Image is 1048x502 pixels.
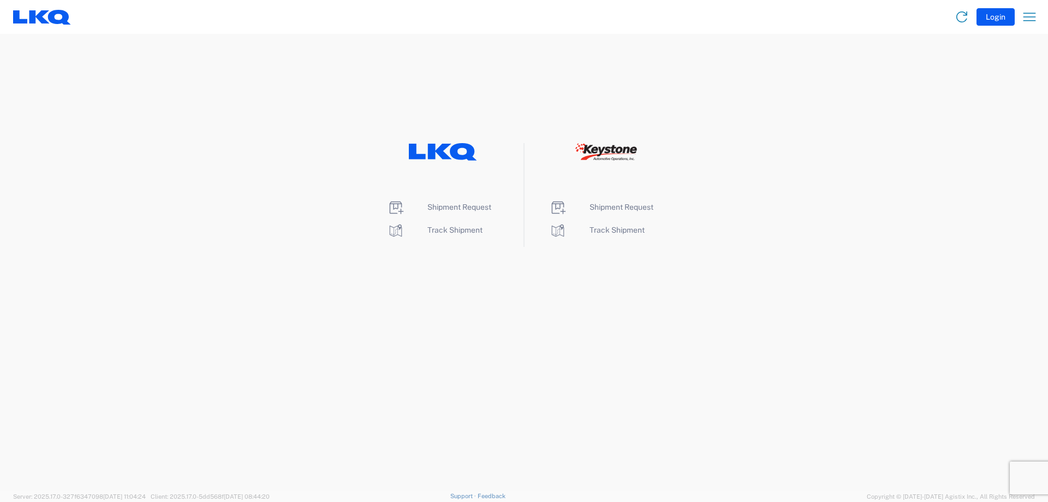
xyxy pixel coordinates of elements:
a: Track Shipment [549,226,645,234]
span: Server: 2025.17.0-327f6347098 [13,493,146,500]
a: Shipment Request [549,203,653,211]
span: Track Shipment [427,226,483,234]
a: Support [450,493,478,499]
span: Shipment Request [427,203,491,211]
span: Shipment Request [589,203,653,211]
a: Track Shipment [387,226,483,234]
span: [DATE] 08:44:20 [224,493,270,500]
span: [DATE] 11:04:24 [103,493,146,500]
a: Feedback [478,493,505,499]
span: Client: 2025.17.0-5dd568f [151,493,270,500]
span: Track Shipment [589,226,645,234]
span: Copyright © [DATE]-[DATE] Agistix Inc., All Rights Reserved [867,492,1035,501]
a: Shipment Request [387,203,491,211]
button: Login [976,8,1015,26]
